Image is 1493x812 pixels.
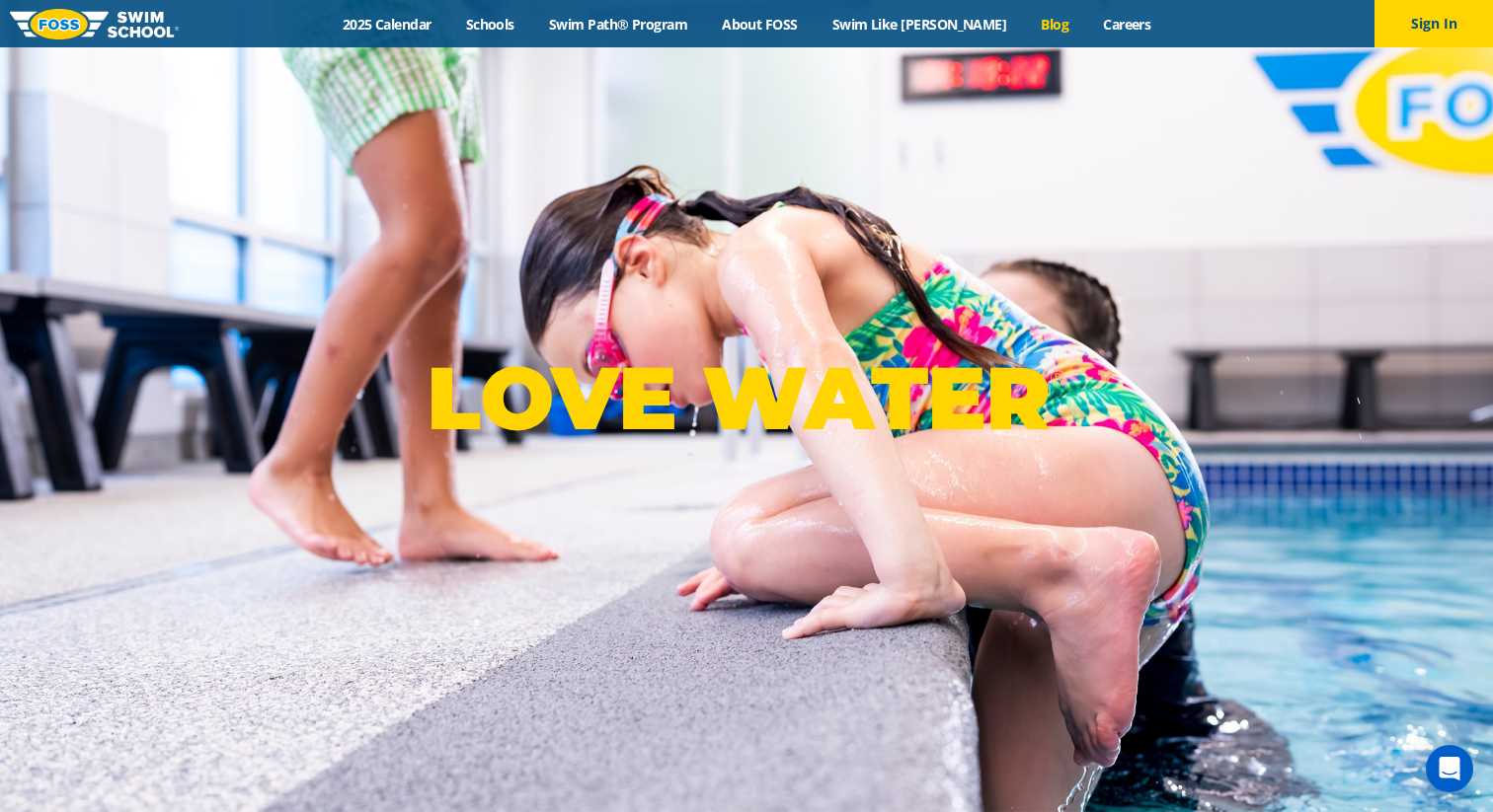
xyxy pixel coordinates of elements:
[427,345,1065,451] p: LOVE WATER
[531,15,704,34] a: Swim Path® Program
[1024,15,1086,34] a: Blog
[1426,745,1473,792] div: Open Intercom Messenger
[325,15,448,34] a: 2025 Calendar
[1050,365,1065,390] sup: ®
[705,15,816,34] a: About FOSS
[1086,15,1168,34] a: Careers
[448,15,531,34] a: Schools
[815,15,1024,34] a: Swim Like [PERSON_NAME]
[10,9,179,39] img: FOSS Swim School Logo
